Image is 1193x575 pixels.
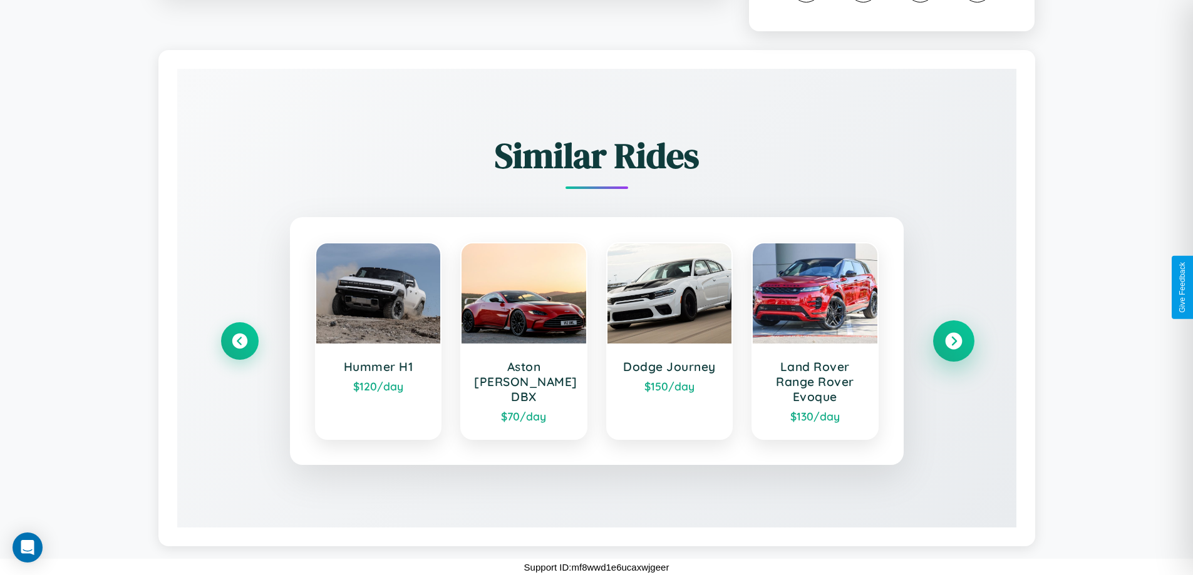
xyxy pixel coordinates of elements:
[474,359,574,404] h3: Aston [PERSON_NAME] DBX
[315,242,442,440] a: Hummer H1$120/day
[765,359,865,404] h3: Land Rover Range Rover Evoque
[751,242,879,440] a: Land Rover Range Rover Evoque$130/day
[329,379,428,393] div: $ 120 /day
[1178,262,1187,313] div: Give Feedback
[606,242,733,440] a: Dodge Journey$150/day
[460,242,587,440] a: Aston [PERSON_NAME] DBX$70/day
[13,532,43,562] div: Open Intercom Messenger
[329,359,428,374] h3: Hummer H1
[474,409,574,423] div: $ 70 /day
[620,359,720,374] h3: Dodge Journey
[620,379,720,393] div: $ 150 /day
[221,131,973,180] h2: Similar Rides
[765,409,865,423] div: $ 130 /day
